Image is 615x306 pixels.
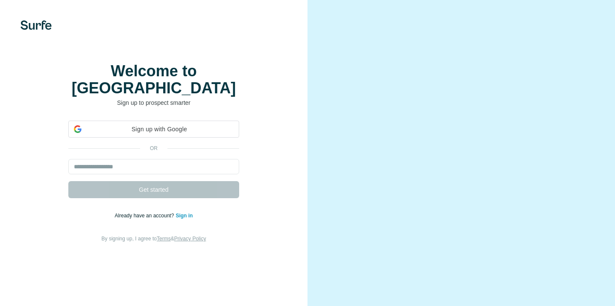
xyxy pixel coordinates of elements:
span: Sign up with Google [85,125,234,134]
img: Surfe's logo [20,20,52,30]
span: Already have an account? [115,213,176,219]
div: Sign up with Google [68,121,239,138]
h1: Welcome to [GEOGRAPHIC_DATA] [68,63,239,97]
p: Sign up to prospect smarter [68,98,239,107]
p: or [140,144,167,152]
a: Privacy Policy [174,236,206,242]
a: Terms [157,236,171,242]
a: Sign in [176,213,193,219]
span: By signing up, I agree to & [102,236,206,242]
